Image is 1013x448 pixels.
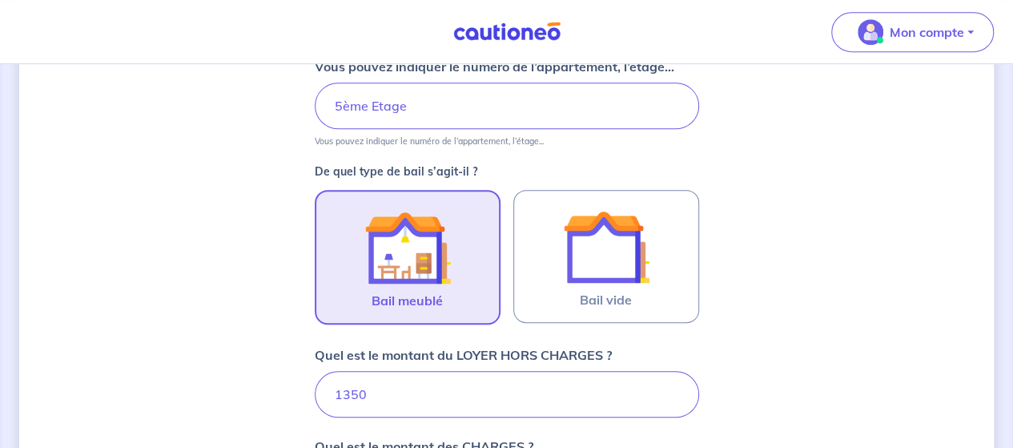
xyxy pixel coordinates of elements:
[563,204,649,290] img: illu_empty_lease.svg
[315,135,544,147] p: Vous pouvez indiquer le numéro de l’appartement, l’étage...
[890,22,964,42] p: Mon compte
[580,290,632,309] span: Bail vide
[364,204,451,291] img: illu_furnished_lease.svg
[831,12,994,52] button: illu_account_valid_menu.svgMon compte
[315,345,612,365] p: Quel est le montant du LOYER HORS CHARGES ?
[858,19,883,45] img: illu_account_valid_menu.svg
[315,371,699,418] input: 750€
[315,57,674,76] p: Vous pouvez indiquer le numéro de l’appartement, l’étage...
[315,166,699,177] p: De quel type de bail s’agit-il ?
[372,291,443,310] span: Bail meublé
[315,83,699,129] input: Appartement 2
[447,22,567,42] img: Cautioneo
